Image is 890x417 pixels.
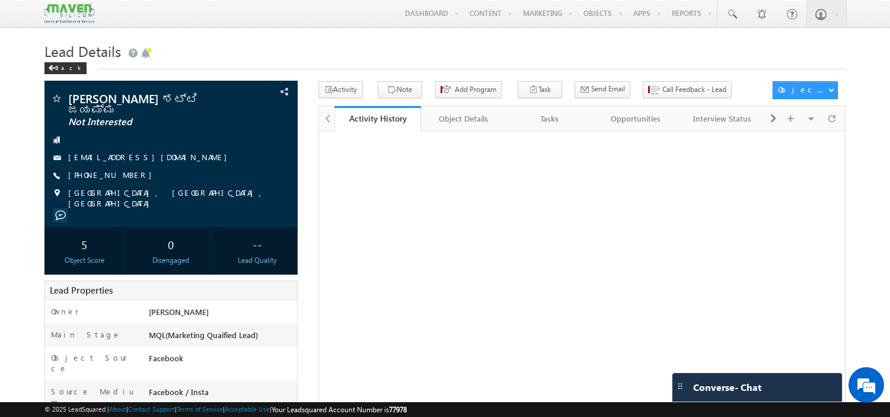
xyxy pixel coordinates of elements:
div: Object Actions [778,84,828,95]
span: Add Program [455,84,496,95]
div: Activity History [343,113,411,124]
div: Facebook / Insta [146,386,297,403]
span: Not Interested [68,116,225,128]
a: Acceptable Use [225,405,270,413]
a: Tasks [507,106,593,131]
span: Lead Properties [50,284,113,296]
div: Tasks [516,112,582,126]
div: 0 [134,233,208,255]
div: 5 [47,233,121,255]
div: -- [221,233,294,255]
span: 77978 [389,405,407,414]
label: Object Source [51,352,136,374]
a: Terms of Service [177,405,223,413]
a: Activity History [334,106,420,131]
a: [EMAIL_ADDRESS][DOMAIN_NAME] [68,152,233,162]
a: Interview Status [680,106,765,131]
label: Main Stage [51,329,121,340]
a: Contact Support [128,405,175,413]
span: [PERSON_NAME] ಶಟ್ಟಿ ಜಯಮ್ಮ [68,93,225,114]
span: [PHONE_NUMBER] [68,170,158,182]
a: About [109,405,126,413]
span: [GEOGRAPHIC_DATA], [GEOGRAPHIC_DATA], [GEOGRAPHIC_DATA] [68,187,273,209]
a: Back [44,62,92,72]
div: MQL(Marketing Quaified Lead) [146,329,297,346]
img: carter-drag [675,381,685,391]
span: Lead Details [44,42,121,61]
button: Task [518,81,562,98]
div: Facebook [146,352,297,369]
button: Object Actions [773,81,838,99]
span: Your Leadsquared Account Number is [272,405,407,414]
img: Custom Logo [44,3,94,24]
span: Send Email [591,84,625,94]
span: [PERSON_NAME] [149,307,209,317]
button: Add Program [435,81,502,98]
button: Note [378,81,422,98]
button: Activity [318,81,363,98]
a: Object Details [421,106,507,131]
div: Object Score [47,255,121,266]
div: Interview Status [689,112,755,126]
button: Call Feedback - Lead [643,81,732,98]
button: Send Email [575,81,630,98]
div: Lead Quality [221,255,294,266]
label: Owner [51,306,79,317]
div: Opportunities [603,112,669,126]
span: Converse - Chat [693,382,761,393]
a: Opportunities [594,106,680,131]
div: Disengaged [134,255,208,266]
div: Back [44,62,87,74]
span: © 2025 LeadSquared | | | | | [44,404,407,415]
span: Call Feedback - Lead [662,84,726,95]
div: Object Details [430,112,496,126]
label: Source Medium [51,386,136,408]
